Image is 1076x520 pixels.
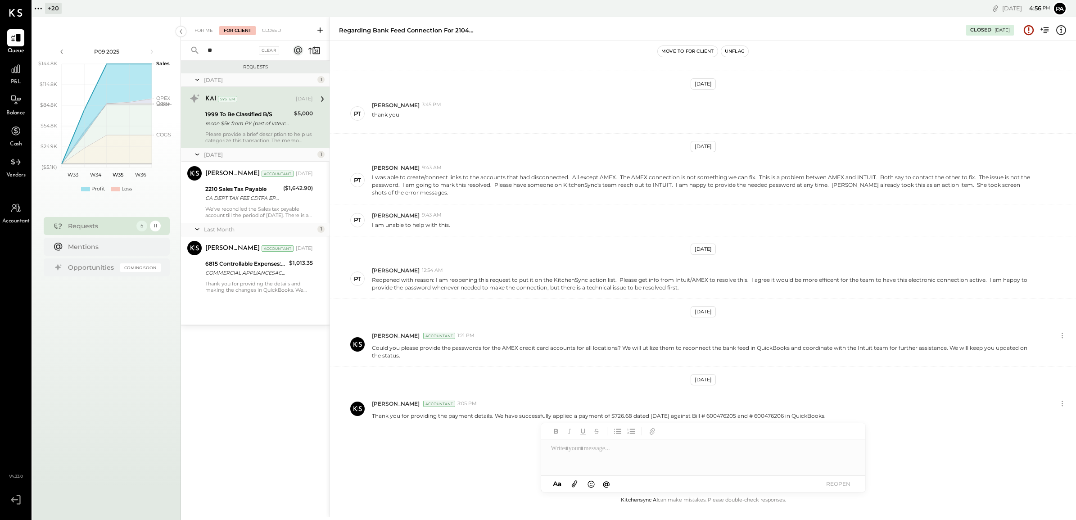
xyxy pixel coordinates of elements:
div: $5,000 [294,109,313,118]
div: 1 [317,76,325,83]
text: Occu... [156,100,172,106]
a: Cash [0,122,31,149]
span: 12:54 AM [422,267,443,274]
div: Please provide a brief description to help us categorize this transaction. The memo might be help... [205,131,313,144]
span: 3:05 PM [457,400,477,407]
text: COGS [156,131,171,138]
div: + 20 [45,3,62,14]
div: 6815 Controllable Expenses:1. Operating Expenses:Repair & Maintenance, Facility [205,259,286,268]
div: Closed [258,26,285,35]
div: ($1,642.90) [283,184,313,193]
text: Sales [156,60,170,67]
a: Balance [0,91,31,118]
span: [PERSON_NAME] [372,400,420,407]
button: Underline [577,425,589,437]
text: $114.8K [40,81,57,87]
span: 3:45 PM [422,101,441,109]
button: Move to for client [658,46,718,57]
div: Mentions [68,242,156,251]
text: $84.8K [40,102,57,108]
p: I was able to create/connect links to the accounts that had disconnected. All except AMEX. The AM... [372,173,1034,196]
span: Queue [8,47,24,55]
span: [PERSON_NAME] [372,164,420,172]
div: recon $5k from PY (part of interco cash recon) cc payment made from incorrect bank account. [205,119,291,128]
a: P&L [0,60,31,86]
button: REOPEN [820,478,856,490]
p: I am unable to help with this. [372,221,450,229]
div: KAI [205,95,216,104]
a: Queue [0,29,31,55]
div: Accountant [423,401,455,407]
div: Accountant [262,171,294,177]
button: Italic [564,425,575,437]
div: PT [354,176,361,185]
div: 5 [136,221,147,231]
div: [PERSON_NAME] [205,244,260,253]
div: [DATE] [296,245,313,252]
div: For Me [190,26,217,35]
button: Strikethrough [591,425,602,437]
button: Aa [550,479,565,489]
text: $54.8K [41,122,57,129]
p: Could you please provide the passwords for the AMEX credit card accounts for all locations? We wi... [372,344,1034,359]
span: @ [603,479,610,488]
span: [PERSON_NAME] [372,332,420,339]
div: P09 2025 [68,48,145,55]
text: OPEX [156,95,171,101]
span: Accountant [2,217,30,226]
div: Requests [185,64,325,70]
div: CA DEPT TAX FEE CDTFA EPMT 28221 CA DEPT TAX FEE CDTFA EPMT XXXXXX2215 [DATE] TRACE#- [205,194,280,203]
span: [PERSON_NAME] [372,101,420,109]
div: PT [354,216,361,224]
a: Vendors [0,154,31,180]
div: PT [354,109,361,118]
div: 1 [317,151,325,158]
div: For Client [219,26,256,35]
span: 9:43 AM [422,212,442,219]
div: 11 [150,221,161,231]
div: [DATE] [1002,4,1050,13]
div: [DATE] [296,170,313,177]
div: [DATE] [691,374,716,385]
div: Loss [122,185,132,193]
div: Closed [970,27,991,34]
div: [DATE] [691,78,716,90]
div: Opportunities [68,263,116,272]
text: W35 [113,172,123,178]
span: 9:43 AM [422,164,442,172]
a: Accountant [0,199,31,226]
span: Cash [10,140,22,149]
text: W33 [68,172,78,178]
text: Labor [156,101,170,107]
div: Coming Soon [120,263,161,272]
div: System [218,96,237,102]
div: [PERSON_NAME] [205,169,260,178]
button: Unflag [721,46,748,57]
div: $1,013.35 [289,258,313,267]
div: [DATE] [691,244,716,255]
div: Accountant [262,245,294,252]
div: 1 [317,226,325,233]
div: Thank you for providing the details and making the changes in QuickBooks. We will utilize the Wee... [205,280,313,293]
div: Accountant [423,333,455,339]
button: Pa [1053,1,1067,16]
button: @ [600,478,613,489]
div: COMMERCIAL APPLIANCESACRAMENTO CA XXXX1021 [205,268,286,277]
button: Bold [550,425,562,437]
div: Requests [68,222,132,231]
p: Thank you for providing the payment details. We have successfully applied a payment of $726.68 da... [372,412,826,420]
button: Ordered List [625,425,637,437]
text: $144.8K [38,60,57,67]
p: Reopened with reason: I am reopening this request to put it on the KitchenSync action list. Pleas... [372,276,1034,291]
div: Profit [91,185,105,193]
div: We've reconciled the Sales tax payable account till the period of [DATE]. There is a variance of ... [205,206,313,218]
text: W34 [90,172,101,178]
div: [DATE] [204,151,315,158]
button: Unordered List [612,425,624,437]
span: [PERSON_NAME] [372,212,420,219]
text: ($5.1K) [41,164,57,170]
div: Last Month [204,226,315,233]
span: P&L [11,78,21,86]
div: Regarding Bank feed connection for 2104 Amex CC#32003 is expired. [339,26,474,35]
span: Balance [6,109,25,118]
